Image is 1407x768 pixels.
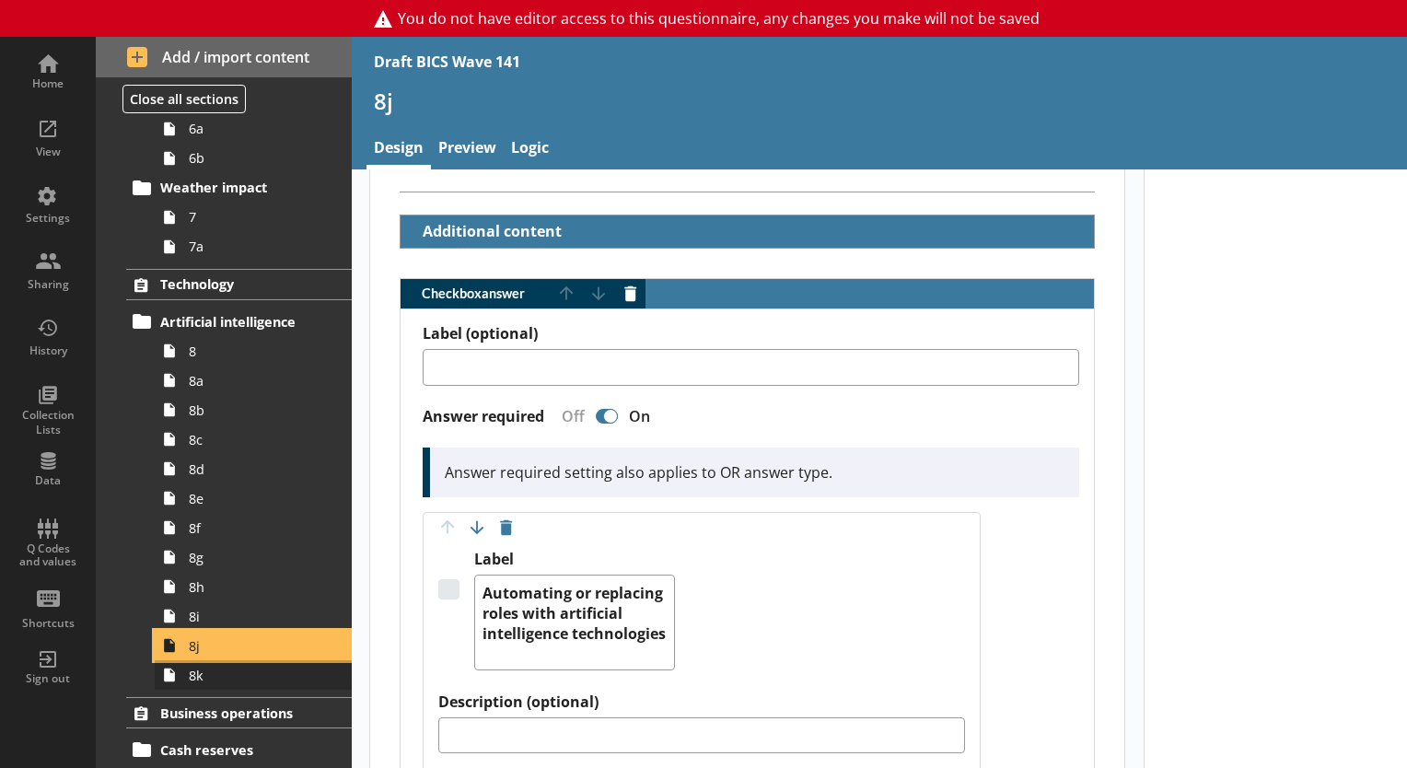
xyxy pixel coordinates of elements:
a: 7 [155,203,352,232]
li: TechnologyArtificial intelligence88a8b8c8d8e8f8g8h8i8j8k [96,269,352,690]
button: Close all sections [122,85,246,113]
span: Weather impact [160,179,320,196]
a: Business operations [126,697,352,728]
a: Technology [126,269,352,300]
span: Checkbox answer [401,287,552,300]
span: 8 [189,343,327,360]
label: Answer required [423,407,544,426]
button: Delete answer [616,279,645,308]
a: Logic [504,130,556,169]
span: 7 [189,208,327,226]
h1: 8j [374,87,1385,115]
span: 8k [189,667,327,684]
div: View [16,145,80,159]
div: Sign out [16,671,80,686]
span: 7a [189,238,327,255]
a: 8f [155,513,352,542]
span: Artificial intelligence [160,313,320,331]
label: Description (optional) [438,692,965,712]
a: 7a [155,232,352,262]
p: Answer required setting also applies to OR answer type. [445,462,1064,483]
a: Design [366,130,431,169]
a: Artificial intelligence [126,307,352,336]
a: 8k [155,660,352,690]
a: Preview [431,130,504,169]
li: Artificial intelligence88a8b8c8d8e8f8g8h8i8j8k [134,307,352,690]
span: Business operations [160,704,320,722]
span: 8d [189,460,327,478]
span: 8g [189,549,327,566]
a: 8h [155,572,352,601]
span: 6b [189,149,327,167]
a: 8 [155,336,352,366]
span: Add / import content [127,47,321,67]
a: 8i [155,601,352,631]
span: Cash reserves [160,741,320,759]
button: Add / import content [96,37,352,77]
textarea: Automating or replacing roles with artificial intelligence technologies [474,575,675,670]
span: 8c [189,431,327,448]
a: 6a [155,114,352,144]
span: 6a [189,120,327,137]
a: 6b [155,144,352,173]
div: Home [16,76,80,91]
span: 8j [189,637,327,655]
a: Cash reserves [126,735,352,764]
span: 8i [189,608,327,625]
div: Q Codes and values [16,542,80,569]
button: Delete option [492,513,521,542]
a: 8g [155,542,352,572]
a: 8j [155,631,352,660]
span: 8b [189,401,327,419]
li: Weather impact77a [134,173,352,262]
div: History [16,343,80,358]
div: Draft BICS Wave 141 [374,52,520,72]
label: Label [474,550,675,569]
div: On [622,406,665,426]
a: 8d [155,454,352,483]
div: Shortcuts [16,616,80,631]
a: 8b [155,395,352,425]
a: 8c [155,425,352,454]
button: Additional content [408,215,565,248]
label: Label (optional) [423,324,1079,343]
span: 8a [189,372,327,390]
div: Data [16,473,80,488]
div: Sharing [16,277,80,292]
a: Weather impact [126,173,352,203]
button: Move option down [462,513,492,542]
a: 8e [155,483,352,513]
span: 8f [189,519,327,537]
span: 8h [189,578,327,596]
span: 8e [189,490,327,507]
a: 8a [155,366,352,395]
span: Technology [160,275,320,293]
div: Collection Lists [16,408,80,436]
div: Off [547,406,592,426]
div: Settings [16,211,80,226]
